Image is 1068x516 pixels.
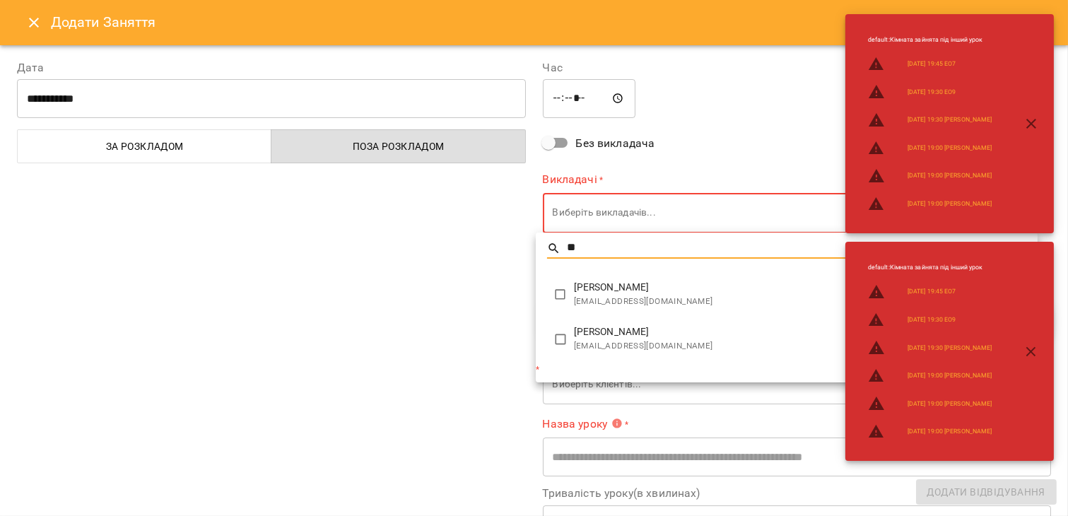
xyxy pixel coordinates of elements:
[908,371,992,380] a: [DATE] 19:00 [PERSON_NAME]
[857,30,1003,50] li: default : Кімната зайнята під інший урок
[908,88,956,97] a: [DATE] 19:30 ЕО9
[908,59,956,69] a: [DATE] 19:45 ЕО7
[908,427,992,436] a: [DATE] 19:00 [PERSON_NAME]
[908,315,956,324] a: [DATE] 19:30 ЕО9
[908,344,992,353] a: [DATE] 19:30 [PERSON_NAME]
[908,143,992,153] a: [DATE] 19:00 [PERSON_NAME]
[574,295,1026,309] span: [EMAIL_ADDRESS][DOMAIN_NAME]
[908,199,992,209] a: [DATE] 19:00 [PERSON_NAME]
[574,339,1026,353] span: [EMAIL_ADDRESS][DOMAIN_NAME]
[908,399,992,409] a: [DATE] 19:00 [PERSON_NAME]
[908,287,956,296] a: [DATE] 19:45 ЕО7
[908,115,992,124] a: [DATE] 19:30 [PERSON_NAME]
[574,325,1026,339] span: [PERSON_NAME]
[908,171,992,180] a: [DATE] 19:00 [PERSON_NAME]
[857,257,1003,278] li: default : Кімната зайнята під інший урок
[574,281,1026,295] span: [PERSON_NAME]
